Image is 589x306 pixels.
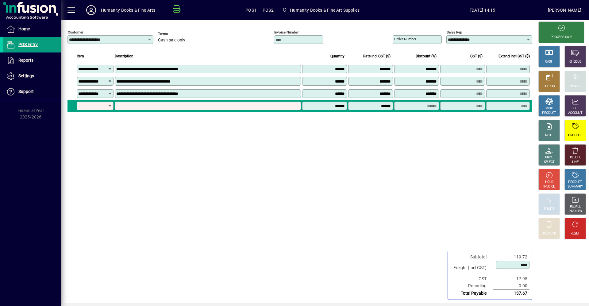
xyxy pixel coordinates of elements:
[447,30,462,34] mat-label: Sales rep
[450,254,493,261] td: Subtotal
[18,89,34,94] span: Support
[545,60,553,64] div: CASH
[394,37,416,41] mat-label: Order number
[245,5,256,15] span: POS1
[571,231,580,236] div: RESET
[3,53,61,68] a: Reports
[18,73,34,78] span: Settings
[499,53,530,60] span: Extend incl GST ($)
[330,53,345,60] span: Quantity
[18,42,38,47] span: POS Entry
[81,5,101,16] button: Profile
[568,209,582,214] div: INVOICES
[544,207,554,211] div: PROFIT
[493,254,529,261] td: 119.72
[551,35,572,40] div: PROCESS SALE
[450,290,493,297] td: Total Payable
[416,53,437,60] span: Discount (%)
[450,261,493,275] td: Freight (Incl GST)
[3,21,61,37] a: Home
[544,84,555,89] div: EFTPOS
[450,275,493,282] td: GST
[263,5,274,15] span: POS2
[568,184,583,189] div: SUMMARY
[158,38,185,43] span: Cash sale only
[548,5,581,15] div: [PERSON_NAME]
[568,111,582,115] div: ACCOUNT
[363,53,391,60] span: Rate incl GST ($)
[572,160,578,165] div: LINE
[569,84,581,89] div: CHARGE
[570,155,580,160] div: DELETE
[570,204,581,209] div: RECALL
[280,5,362,16] span: Humanity Books & Fine Art Supplies
[545,155,553,160] div: PRICE
[274,30,299,34] mat-label: Invoice number
[290,5,360,15] span: Humanity Books & Fine Art Supplies
[545,133,553,138] div: NOTE
[470,53,483,60] span: GST ($)
[115,53,133,60] span: Description
[18,58,33,63] span: Reports
[450,282,493,290] td: Rounding
[68,30,83,34] mat-label: Customer
[568,133,582,138] div: PRODUCT
[493,290,529,297] td: 137.67
[18,26,30,31] span: Home
[418,5,548,15] span: [DATE] 14:15
[573,106,577,111] div: GL
[493,282,529,290] td: 0.00
[544,160,555,165] div: SELECT
[101,5,156,15] div: Humanity Books & Fine Arts
[543,184,555,189] div: INVOICE
[568,180,582,184] div: PRODUCT
[158,32,195,36] span: Terms
[77,53,84,60] span: Item
[542,231,556,236] div: DISCOUNT
[3,84,61,99] a: Support
[493,275,529,282] td: 17.95
[542,111,556,115] div: PRODUCT
[569,60,581,64] div: CHEQUE
[545,180,553,184] div: HOLD
[3,68,61,84] a: Settings
[545,106,553,111] div: MISC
